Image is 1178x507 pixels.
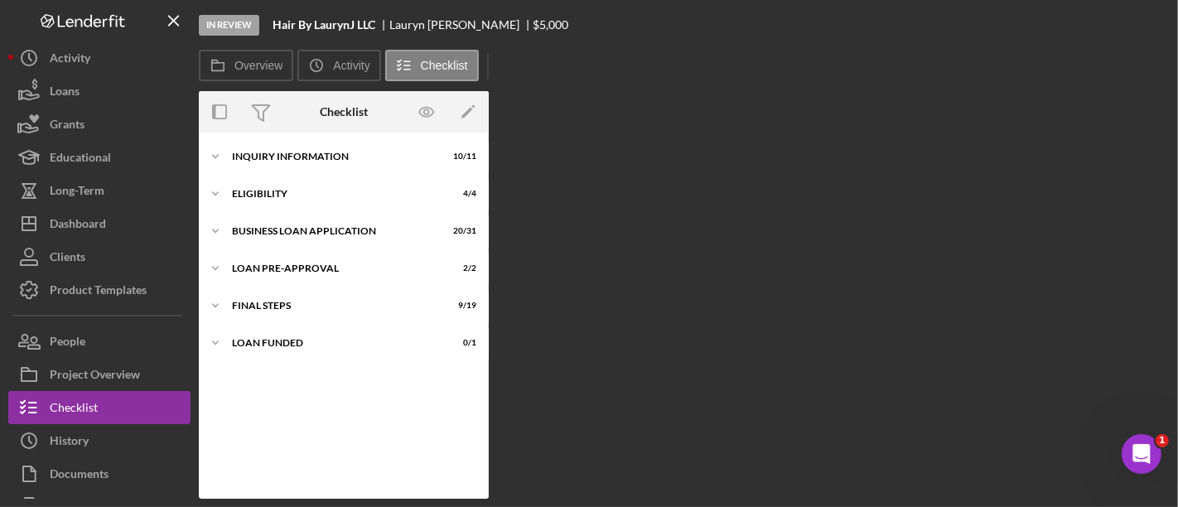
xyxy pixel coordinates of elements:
[50,174,104,211] div: Long-Term
[8,174,191,207] button: Long-Term
[8,41,191,75] button: Activity
[333,59,369,72] label: Activity
[50,207,106,244] div: Dashboard
[273,18,375,31] b: Hair By LaurynJ LLC
[50,325,85,362] div: People
[8,273,191,307] button: Product Templates
[8,391,191,424] button: Checklist
[50,391,98,428] div: Checklist
[232,301,435,311] div: FINAL STEPS
[234,59,282,72] label: Overview
[232,338,435,348] div: LOAN FUNDED
[533,17,569,31] span: $5,000
[8,457,191,490] button: Documents
[232,189,435,199] div: ELIGIBILITY
[50,457,109,495] div: Documents
[320,105,368,118] div: Checklist
[50,108,84,145] div: Grants
[199,15,259,36] div: In Review
[8,358,191,391] button: Project Overview
[447,263,476,273] div: 2 / 2
[447,301,476,311] div: 9 / 19
[447,189,476,199] div: 4 / 4
[232,263,435,273] div: LOAN PRE-APPROVAL
[50,240,85,278] div: Clients
[50,41,90,79] div: Activity
[297,50,380,81] button: Activity
[447,226,476,236] div: 20 / 31
[389,18,533,31] div: Lauryn [PERSON_NAME]
[8,424,191,457] button: History
[199,50,293,81] button: Overview
[232,226,435,236] div: BUSINESS LOAN APPLICATION
[8,325,191,358] button: People
[8,75,191,108] button: Loans
[50,358,140,395] div: Project Overview
[8,240,191,273] button: Clients
[8,141,191,174] button: Educational
[8,207,191,240] button: Dashboard
[50,75,80,112] div: Loans
[50,141,111,178] div: Educational
[232,152,435,162] div: INQUIRY INFORMATION
[447,338,476,348] div: 0 / 1
[385,50,479,81] button: Checklist
[421,59,468,72] label: Checklist
[1156,434,1169,447] span: 1
[1122,434,1161,474] iframe: Intercom live chat
[50,424,89,461] div: History
[447,152,476,162] div: 10 / 11
[50,273,147,311] div: Product Templates
[8,108,191,141] button: Grants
